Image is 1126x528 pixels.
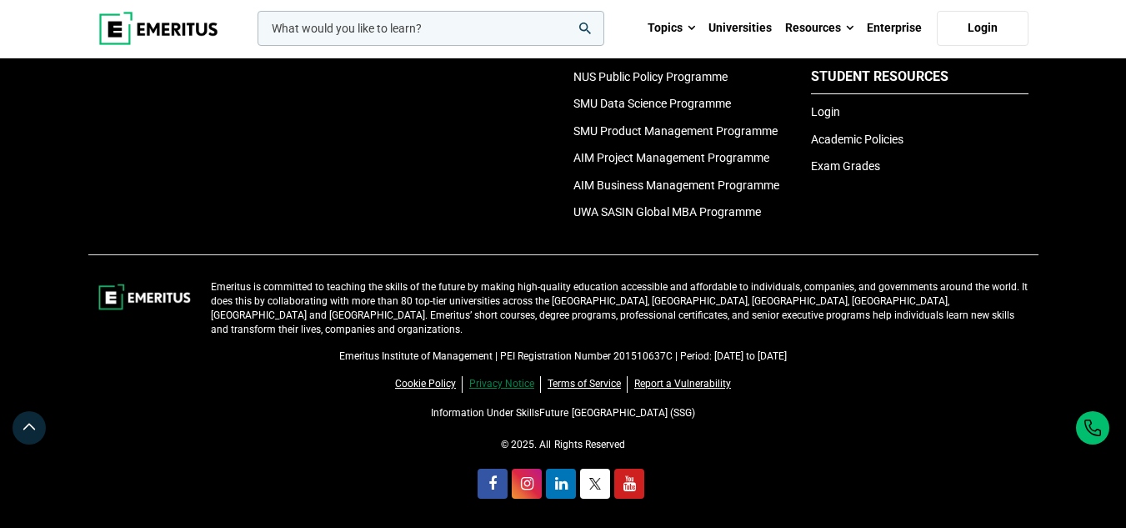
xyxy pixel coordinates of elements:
input: woocommerce-product-search-field-0 [258,11,604,46]
a: twitter [580,469,610,499]
a: Terms of Service [548,376,628,392]
p: Emeritus is committed to teaching the skills of the future by making high-quality education acces... [211,280,1028,336]
a: AIM Project Management Programme [573,151,769,164]
a: NUS Public Policy Programme [573,70,728,83]
p: Emeritus Institute of Management | PEI Registration Number 201510637C | Period: [DATE] to [DATE] [98,349,1028,364]
a: Report a Vulnerability [634,376,731,392]
a: Privacy Notice [469,376,541,392]
a: Cookie Policy [395,376,463,392]
a: Information Under SkillsFuture [GEOGRAPHIC_DATA] (SSG) [431,407,694,419]
a: Academic Policies [811,133,903,146]
a: SMU Product Management Programme [573,124,778,138]
a: Login [811,105,840,118]
img: twitter [589,478,601,490]
a: linkedin [546,469,576,499]
a: Login [937,11,1028,46]
a: UWA SASIN Global MBA Programme [573,205,761,219]
a: AIM Business Management Programme [573,179,779,192]
p: © 2025. All Rights Reserved [98,438,1028,452]
a: Exam Grades [811,159,880,173]
a: instagram [512,469,542,499]
a: youtube [614,469,644,499]
a: facebook [478,469,508,499]
a: SMU Data Science Programme [573,97,731,110]
img: footer-logo [98,280,191,314]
